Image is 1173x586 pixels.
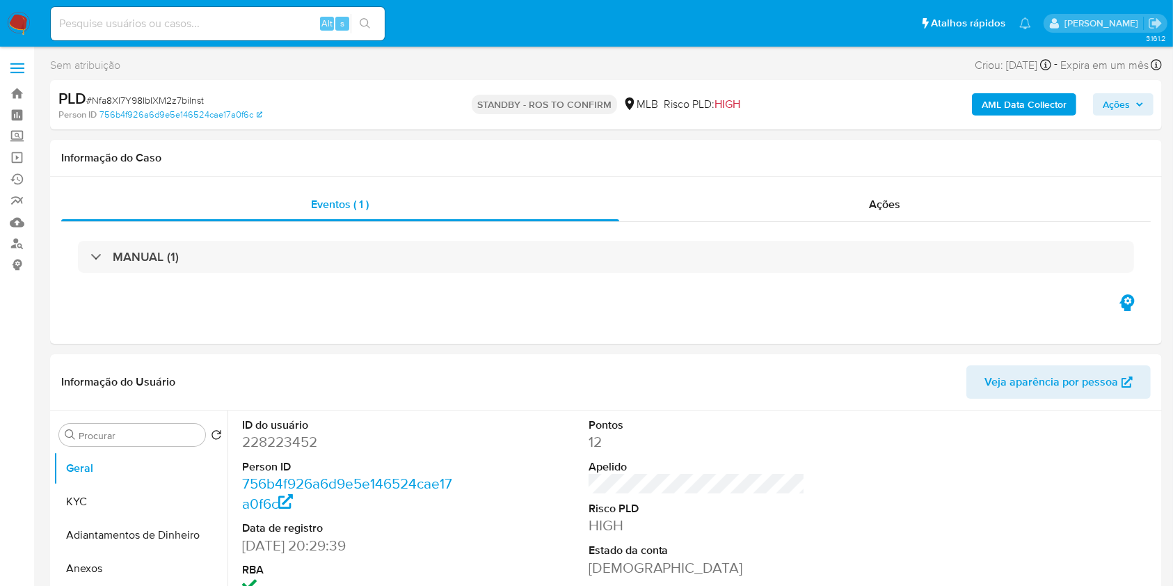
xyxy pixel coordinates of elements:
[51,15,385,33] input: Pesquise usuários ou casos...
[79,429,200,442] input: Procurar
[99,109,262,121] a: 756b4f926a6d9e5e146524cae17a0f6c
[340,17,344,30] span: s
[975,56,1051,74] div: Criou: [DATE]
[472,95,617,114] p: STANDBY - ROS TO CONFIRM
[78,241,1134,273] div: MANUAL (1)
[113,249,179,264] h3: MANUAL (1)
[972,93,1076,116] button: AML Data Collector
[931,16,1005,31] span: Atalhos rápidos
[1148,16,1163,31] a: Sair
[61,151,1151,165] h1: Informação do Caso
[211,429,222,445] button: Retornar ao pedido padrão
[54,552,228,585] button: Anexos
[312,196,369,212] span: Eventos ( 1 )
[50,58,120,73] span: Sem atribuição
[242,459,459,475] dt: Person ID
[242,536,459,555] dd: [DATE] 20:29:39
[242,418,459,433] dt: ID do usuário
[58,109,97,121] b: Person ID
[664,97,740,112] span: Risco PLD:
[984,365,1118,399] span: Veja aparência por pessoa
[589,543,806,558] dt: Estado da conta
[58,87,86,109] b: PLD
[242,432,459,452] dd: 228223452
[966,365,1151,399] button: Veja aparência por pessoa
[870,196,901,212] span: Ações
[65,429,76,441] button: Procurar
[982,93,1067,116] b: AML Data Collector
[242,562,459,578] dt: RBA
[1093,93,1154,116] button: Ações
[1064,17,1143,30] p: ana.conceicao@mercadolivre.com
[54,452,228,485] button: Geral
[54,485,228,518] button: KYC
[61,375,175,389] h1: Informação do Usuário
[54,518,228,552] button: Adiantamentos de Dinheiro
[589,432,806,452] dd: 12
[321,17,333,30] span: Alt
[589,516,806,535] dd: HIGH
[589,418,806,433] dt: Pontos
[242,473,452,513] a: 756b4f926a6d9e5e146524cae17a0f6c
[1054,56,1058,74] span: -
[1019,17,1031,29] a: Notificações
[589,558,806,578] dd: [DEMOGRAPHIC_DATA]
[623,97,658,112] div: MLB
[589,501,806,516] dt: Risco PLD
[86,93,204,107] span: # Nfa8Xl7Y98IbIXM2z7bilnst
[1060,58,1149,73] span: Expira em um mês
[242,521,459,536] dt: Data de registro
[351,14,379,33] button: search-icon
[715,96,740,112] span: HIGH
[1103,93,1130,116] span: Ações
[589,459,806,475] dt: Apelido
